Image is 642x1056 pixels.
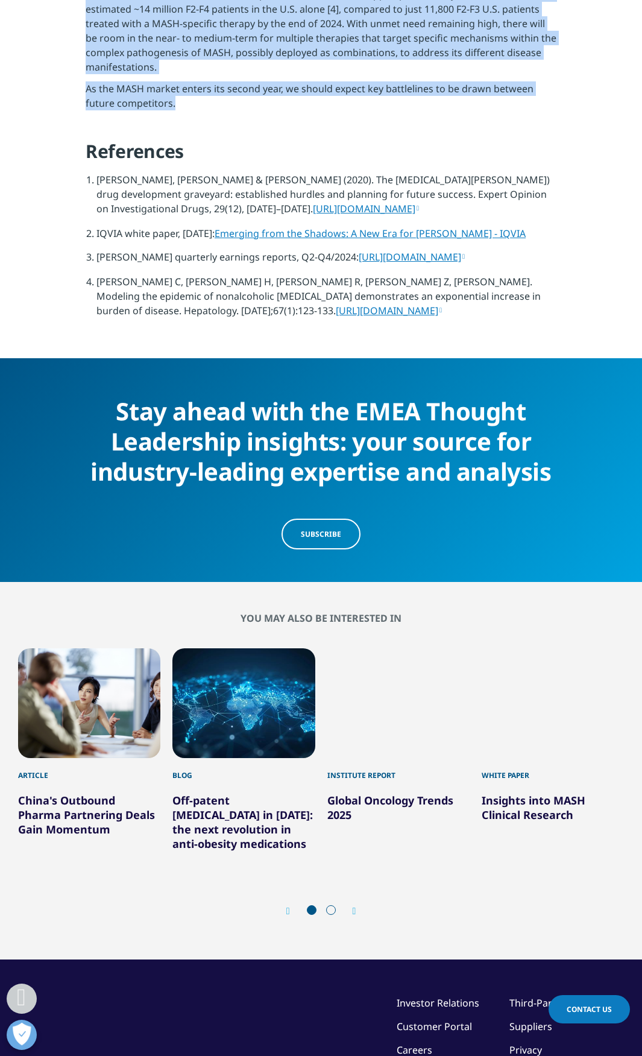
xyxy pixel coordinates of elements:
[359,250,465,264] a: [URL][DOMAIN_NAME]
[482,793,585,822] a: Insights into MASH Clinical Research
[96,274,556,328] li: [PERSON_NAME] C, [PERSON_NAME] H, [PERSON_NAME] R, [PERSON_NAME] Z, [PERSON_NAME]. Modeling the e...
[96,172,556,226] li: [PERSON_NAME], [PERSON_NAME] & [PERSON_NAME] (2020). The [MEDICAL_DATA][PERSON_NAME]) drug develo...
[172,793,313,851] a: Off-patent [MEDICAL_DATA] in [DATE]: the next revolution in anti-obesity medications
[96,250,556,274] li: [PERSON_NAME] quarterly earnings reports, Q2-Q4/2024:
[282,519,360,549] a: Subscribe
[482,648,624,851] div: 4 / 6
[549,995,630,1023] a: Contact Us
[397,996,479,1010] a: Investor Relations
[397,1020,472,1033] a: Customer Portal
[7,1020,37,1050] button: 개방형 기본 설정
[215,227,526,240] a: Emerging from the Shadows: A New Era for [PERSON_NAME] - IQVIA
[327,758,470,781] div: Institute Report
[336,304,442,317] a: [URL][DOMAIN_NAME]
[327,648,470,851] div: 3 / 6
[301,529,341,539] span: Subscribe
[18,793,155,836] a: China's Outbound Pharma Partnering Deals Gain Momentum
[313,202,419,215] a: [URL][DOMAIN_NAME]
[86,139,556,172] h4: References
[172,648,315,851] div: 2 / 6
[18,612,624,624] h2: You may also be interested in
[286,905,302,917] div: Previous slide
[567,1004,612,1014] span: Contact Us
[96,226,556,250] li: IQVIA white paper, [DATE]:
[86,81,556,118] p: As the MASH market enters its second year, we should expect key battlelines to be drawn between f...
[18,758,160,781] div: Article
[509,1020,552,1033] a: Suppliers
[509,996,594,1010] a: Third-Party Access
[89,388,554,487] div: Stay ahead with the EMEA Thought Leadership insights: your source for industry-leading expertise ...
[341,905,356,917] div: Next slide
[327,793,453,822] a: Global Oncology Trends 2025
[172,758,315,781] div: Blog
[482,758,624,781] div: White Paper
[18,648,160,851] div: 1 / 6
